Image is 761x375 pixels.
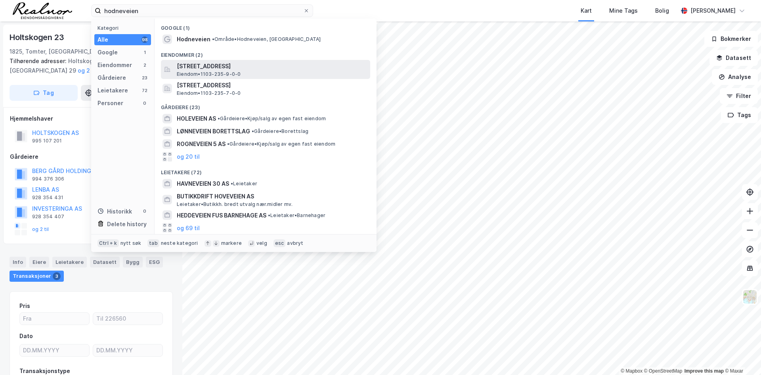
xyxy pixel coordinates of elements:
div: 995 107 201 [32,138,62,144]
input: Til 226560 [93,313,163,325]
div: Leietakere (72) [155,163,377,177]
button: Datasett [709,50,758,66]
a: Improve this map [685,368,724,374]
button: Bokmerker [704,31,758,47]
span: Gårdeiere • Kjøp/salg av egen fast eiendom [227,141,335,147]
div: 3 [53,272,61,280]
iframe: Chat Widget [721,337,761,375]
img: realnor-logo.934646d98de889bb5806.png [13,2,72,19]
span: HOLEVEIEN AS [177,114,216,123]
span: LØNNEVEIEN BORETTSLAG [177,127,250,136]
span: • [212,36,214,42]
div: Gårdeiere [10,152,172,162]
div: Mine Tags [609,6,638,15]
div: ESG [146,257,163,267]
div: Transaksjoner [10,271,64,282]
input: Fra [20,313,89,325]
div: Leietakere [52,257,87,267]
div: 928 354 431 [32,194,63,201]
div: Bygg [123,257,143,267]
div: neste kategori [161,240,198,246]
div: Holtskogen 25, Holtskogen 27, [GEOGRAPHIC_DATA] 29 [10,56,166,75]
input: Søk på adresse, matrikkel, gårdeiere, leietakere eller personer [101,5,303,17]
span: • [231,181,233,187]
div: Gårdeiere [98,73,126,83]
span: HAVNEVEIEN 30 AS [177,179,229,188]
a: OpenStreetMap [644,368,683,374]
span: [STREET_ADDRESS] [177,62,367,71]
div: Delete history [107,219,147,229]
div: Google (1) [155,19,377,33]
span: Leietaker • Barnehager [268,212,325,219]
div: Pris [19,301,30,311]
div: tab [147,239,159,247]
div: Info [10,257,26,267]
span: Eiendom • 1103-235-7-0-0 [177,90,241,96]
div: 98 [141,37,148,43]
div: Leietakere [98,86,128,95]
span: Gårdeiere • Kjøp/salg av egen fast eiendom [218,115,326,122]
div: Datasett [90,257,120,267]
div: Google [98,48,118,57]
input: DD.MM.YYYY [20,344,89,356]
div: Personer [98,98,123,108]
div: markere [221,240,242,246]
span: Leietaker [231,181,257,187]
a: Mapbox [621,368,642,374]
button: Tags [721,107,758,123]
div: Ctrl + k [98,239,119,247]
div: Eiendommer [98,60,132,70]
div: Eiere [29,257,49,267]
div: 0 [141,208,148,214]
div: Dato [19,331,33,341]
span: Eiendom • 1103-235-9-0-0 [177,71,241,77]
div: 1825, Tomter, [GEOGRAPHIC_DATA] [10,47,106,56]
span: • [227,141,229,147]
div: 23 [141,75,148,81]
div: 72 [141,87,148,94]
span: • [218,115,220,121]
div: 1 [141,49,148,56]
span: Område • Hodneveien, [GEOGRAPHIC_DATA] [212,36,321,42]
span: ROGNEVEIEN 5 AS [177,139,226,149]
button: og 20 til [177,152,200,162]
div: 2 [141,62,148,68]
div: [PERSON_NAME] [690,6,736,15]
div: Hjemmelshaver [10,114,172,123]
img: Z [742,289,757,304]
div: Gårdeiere (23) [155,98,377,112]
div: velg [256,240,267,246]
div: Eiendommer (2) [155,46,377,60]
div: 994 376 306 [32,176,64,182]
div: Kontrollprogram for chat [721,337,761,375]
button: Filter [720,88,758,104]
div: Bolig [655,6,669,15]
div: Kart [581,6,592,15]
button: og 69 til [177,223,200,233]
span: Gårdeiere • Borettslag [252,128,308,135]
span: Hodneveien [177,35,210,44]
div: nytt søk [120,240,141,246]
button: Analyse [712,69,758,85]
span: BUTIKKDRIFT HOVEVEIEN AS [177,192,367,201]
div: Alle [98,35,108,44]
div: 928 354 407 [32,213,64,220]
div: 0 [141,100,148,106]
span: • [252,128,254,134]
button: Tag [10,85,78,101]
span: Tilhørende adresser: [10,58,68,64]
span: HEDDEVEIEN FUS BARNEHAGE AS [177,211,266,220]
div: esc [273,239,286,247]
div: Holtskogen 23 [10,31,65,44]
input: DD.MM.YYYY [93,344,163,356]
div: Historikk [98,207,132,216]
span: Leietaker • Butikkh. bredt utvalg nær.midler mv. [177,201,293,208]
div: avbryt [287,240,303,246]
div: Kategori [98,25,151,31]
span: [STREET_ADDRESS] [177,81,367,90]
span: • [268,212,270,218]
